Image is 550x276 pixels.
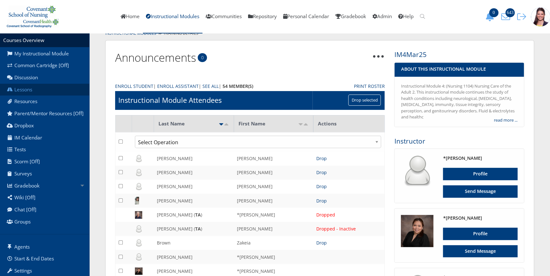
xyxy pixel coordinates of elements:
[219,123,224,125] img: asc_active.png
[234,222,313,236] td: [PERSON_NAME]
[224,123,229,125] img: desc.png
[499,13,515,20] a: 643
[316,155,327,161] a: Drop
[316,183,327,189] a: Drop
[316,211,381,218] div: Dropped
[303,123,308,125] img: desc.png
[234,180,313,194] td: [PERSON_NAME]
[316,240,327,246] a: Drop
[401,66,517,72] h4: About This Instructional Module
[483,12,499,21] button: 0
[154,250,234,264] td: [PERSON_NAME]
[401,155,433,188] img: user_64.png
[316,169,327,175] a: Drop
[154,222,234,236] td: [PERSON_NAME] ( )
[234,236,313,250] td: Zakeia
[115,83,344,89] div: | | |
[195,226,201,232] b: TA
[154,166,234,180] td: [PERSON_NAME]
[489,8,498,17] span: 0
[443,228,517,240] a: Profile
[154,208,234,222] td: [PERSON_NAME] ( )
[234,115,313,132] th: First Name
[443,245,517,258] a: Send Message
[202,83,219,89] a: See All
[234,166,313,180] td: [PERSON_NAME]
[154,194,234,208] td: [PERSON_NAME]
[348,95,381,106] input: Drop selected
[494,117,517,124] a: read more ...
[394,50,524,59] h3: IM4Mar25
[505,8,515,17] span: 643
[443,155,517,161] h4: *[PERSON_NAME]
[316,198,327,204] a: Drop
[401,83,517,120] div: Instructional Module 4: (Nursing 1104) Nursing Care of the Adult 2. This instructional module con...
[401,215,433,247] img: 2687_125_125.jpg
[154,236,234,250] td: Brown
[298,123,303,125] img: asc.png
[443,168,517,180] a: Profile
[198,53,207,62] span: 0
[115,83,153,89] a: Enroll Student
[443,185,517,198] a: Send Message
[483,13,499,20] a: 0
[499,12,515,21] button: 643
[443,215,517,221] h4: *[PERSON_NAME]
[195,212,201,218] b: TA
[118,95,222,105] h1: Instructional Module Attendees
[154,115,234,132] th: Last Name
[234,208,313,222] td: *[PERSON_NAME]
[154,151,234,165] td: [PERSON_NAME]
[115,50,196,65] a: Announcements0
[316,225,381,232] div: Dropped - Inactive
[89,29,550,38] div: Training Details
[313,115,385,132] th: Actions
[157,83,199,89] a: Enroll Assistant
[154,180,234,194] td: [PERSON_NAME]
[531,7,550,26] img: 1943_125_125.jpg
[354,83,385,89] a: Print Roster
[394,137,524,146] h3: Instructor
[3,37,44,44] a: Courses Overview
[234,250,313,264] td: *[PERSON_NAME]
[234,194,313,208] td: [PERSON_NAME]
[234,151,313,165] td: [PERSON_NAME]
